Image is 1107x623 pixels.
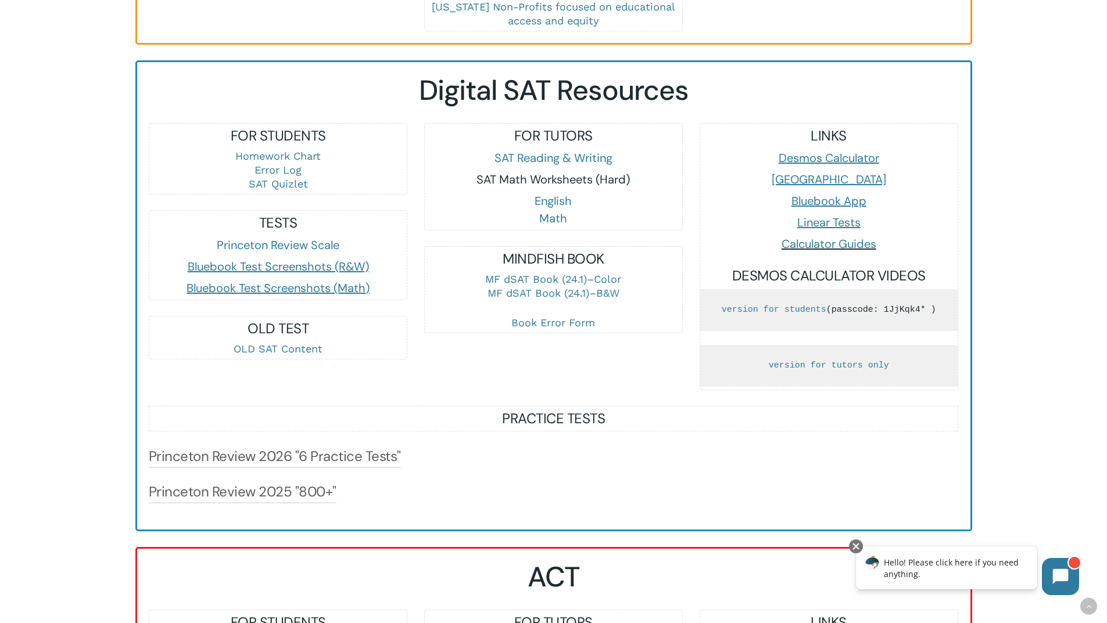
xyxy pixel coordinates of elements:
[425,250,682,268] h5: MINDFISH BOOK
[477,172,630,187] a: SAT Math Worksheets (Hard)
[488,287,619,299] a: MF dSAT Book (24.1)–B&W
[535,193,572,208] a: English
[700,289,958,331] pre: (passcode: 1JjKqk4* )
[779,150,879,165] a: Desmos Calculator
[844,537,1091,607] iframe: Chatbot
[149,74,958,107] h2: Digital SAT Resources
[539,211,567,226] a: Math
[700,127,958,145] h5: LINKS
[791,193,866,208] a: Bluebook App
[234,343,323,355] a: OLD SAT Content
[149,319,407,338] h5: OLD TEST
[797,215,861,230] a: Linear Tests
[722,305,826,315] a: version for students
[425,127,682,145] h5: FOR TUTORS
[188,259,369,274] a: Bluebook Test Screenshots (R&W)
[149,482,336,501] a: Princeton Review 2025 "800+"
[432,1,675,27] a: [US_STATE] Non-Profits focused on educational access and equity
[249,178,308,190] a: SAT Quizlet
[772,172,886,187] a: [GEOGRAPHIC_DATA]
[149,127,407,145] h5: FOR STUDENTS
[485,273,621,285] a: MF dSAT Book (24.1)–Color
[255,164,302,176] a: Error Log
[149,214,407,232] h5: TESTS
[235,150,321,162] a: Homework Chart
[187,280,370,296] a: Bluebook Test Screenshots (Math)
[700,267,958,285] h5: DESMOS CALCULATOR VIDEOS
[782,236,876,251] a: Calculator Guides
[149,447,401,466] a: Princeton Review 2026 "6 Practice Tests"
[149,409,958,428] h5: PRACTICE TESTS
[149,560,958,594] h2: ACT
[217,237,339,253] a: Princeton Review Scale
[511,316,595,329] a: Book Error Form
[769,361,889,370] a: version for tutors only
[495,150,612,165] a: SAT Reading & Writing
